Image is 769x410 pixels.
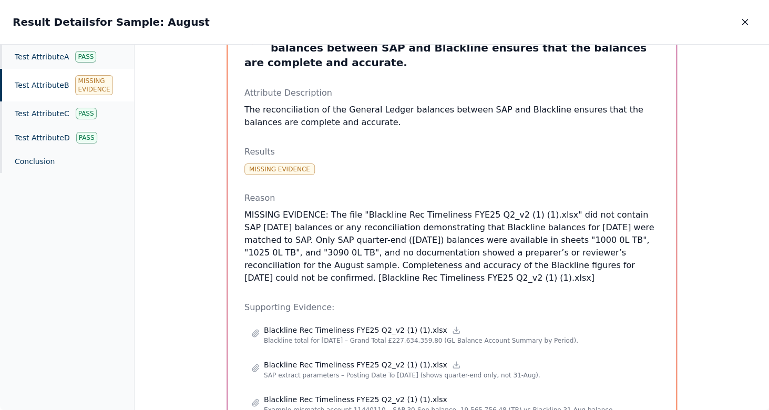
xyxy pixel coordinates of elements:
[264,335,652,346] p: Blackline total for [DATE] – Grand Total £227,634,359.80 (GL Balance Account Summary by Period).
[264,394,447,405] p: Blackline Rec Timeliness FYE25 Q2_v2 (1) (1).xlsx
[13,15,210,29] h2: Result Details for Sample: August
[244,163,315,175] div: Missing Evidence
[76,132,97,143] div: Pass
[75,75,112,95] div: Missing Evidence
[244,104,659,129] p: The reconciliation of the General Ledger balances between SAP and Blackline ensures that the bala...
[452,360,461,370] a: Download file
[452,325,461,335] a: Download file
[264,325,447,335] p: Blackline Rec Timeliness FYE25 Q2_v2 (1) (1).xlsx
[264,360,447,370] p: Blackline Rec Timeliness FYE25 Q2_v2 (1) (1).xlsx
[244,87,659,99] p: Attribute Description
[75,51,96,63] div: Pass
[244,192,659,204] p: Reason
[244,146,659,158] p: Results
[244,209,659,284] p: MISSING EVIDENCE: The file "Blackline Rec Timeliness FYE25 Q2_v2 (1) (1).xlsx" did not contain SA...
[264,370,652,381] p: SAP extract parameters – Posting Date To [DATE] (shows quarter-end only, not 31-Aug).
[244,26,659,70] h3: Test Attribute B : The reconciliation of the General Ledger balances between SAP and Blackline en...
[76,108,97,119] div: Pass
[244,301,659,314] p: Supporting Evidence:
